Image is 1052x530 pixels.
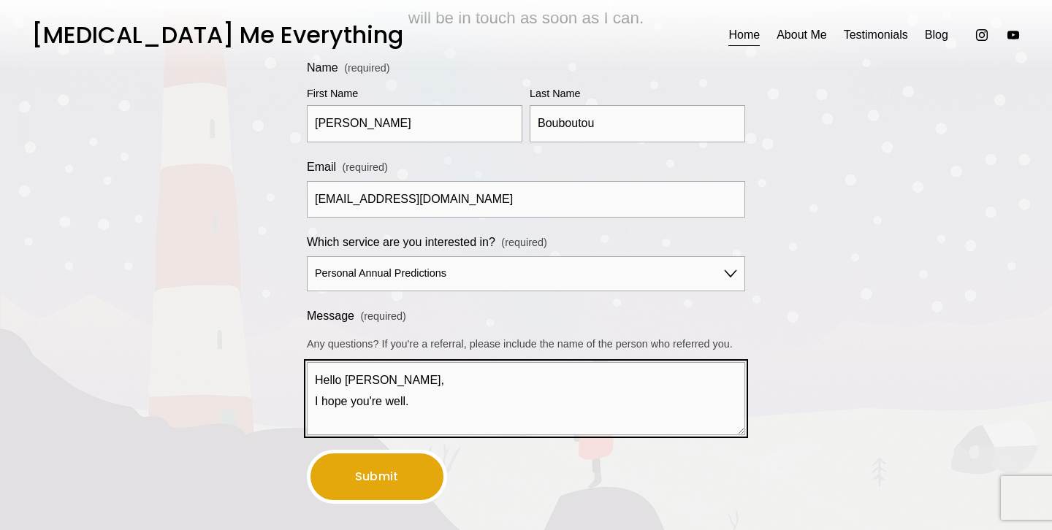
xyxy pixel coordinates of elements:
[925,23,948,47] a: Blog
[307,85,522,105] div: First Name
[307,232,495,253] span: Which service are you interested in?
[360,307,405,326] span: (required)
[31,18,403,51] a: [MEDICAL_DATA] Me Everything
[344,63,389,73] span: (required)
[307,306,354,327] span: Message
[975,28,989,42] a: Instagram
[844,23,908,47] a: Testimonials
[307,256,745,291] select: Which service are you interested in?
[1006,28,1021,42] a: YouTube
[307,157,336,178] span: Email
[355,468,399,485] span: Submit
[728,23,760,47] a: Home
[307,450,447,503] button: SubmitSubmit
[501,234,546,253] span: (required)
[777,23,826,47] a: About Me
[342,158,387,177] span: (required)
[307,330,745,359] p: Any questions? If you're a referral, please include the name of the person who referred you.
[530,85,745,105] div: Last Name
[307,362,745,435] textarea: Hello [PERSON_NAME], I hope you're well.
